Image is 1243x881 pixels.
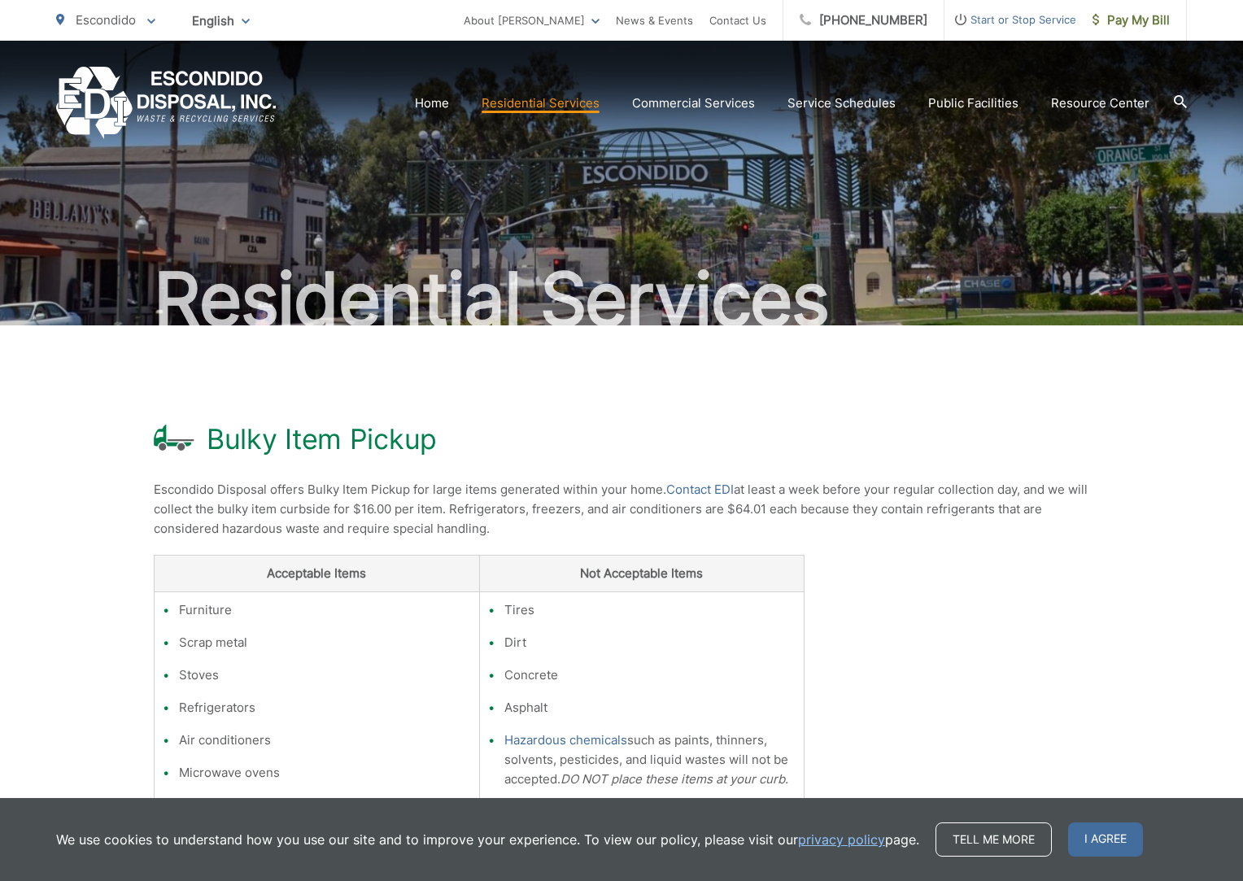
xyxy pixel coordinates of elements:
[207,423,437,456] h1: Bulky Item Pickup
[76,12,136,28] span: Escondido
[666,480,734,499] a: Contact EDI
[56,67,277,139] a: EDCD logo. Return to the homepage.
[504,698,796,717] li: Asphalt
[267,565,366,581] strong: Acceptable Items
[504,633,796,652] li: Dirt
[580,565,703,581] strong: Not Acceptable Items
[560,771,788,787] em: DO NOT place these items at your curb.
[632,94,755,113] a: Commercial Services
[56,830,919,849] p: We use cookies to understand how you use our site and to improve your experience. To view our pol...
[1093,11,1170,30] span: Pay My Bill
[179,731,471,750] li: Air conditioners
[179,633,471,652] li: Scrap metal
[504,665,796,685] li: Concrete
[180,7,262,35] span: English
[928,94,1018,113] a: Public Facilities
[415,94,449,113] a: Home
[504,600,796,620] li: Tires
[1068,822,1143,857] span: I agree
[154,482,1088,536] span: Escondido Disposal offers Bulky Item Pickup for large items generated within your home. at least ...
[179,698,471,717] li: Refrigerators
[504,731,627,750] a: Hazardous chemicals
[179,600,471,620] li: Furniture
[482,94,600,113] a: Residential Services
[936,822,1052,857] a: Tell me more
[709,11,766,30] a: Contact Us
[179,763,471,783] li: Microwave ovens
[787,94,896,113] a: Service Schedules
[56,259,1187,340] h2: Residential Services
[179,665,471,685] li: Stoves
[179,796,471,815] li: Water heaters
[798,830,885,849] a: privacy policy
[504,731,796,789] li: such as paints, thinners, solvents, pesticides, and liquid wastes will not be accepted.
[616,11,693,30] a: News & Events
[1051,94,1149,113] a: Resource Center
[464,11,600,30] a: About [PERSON_NAME]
